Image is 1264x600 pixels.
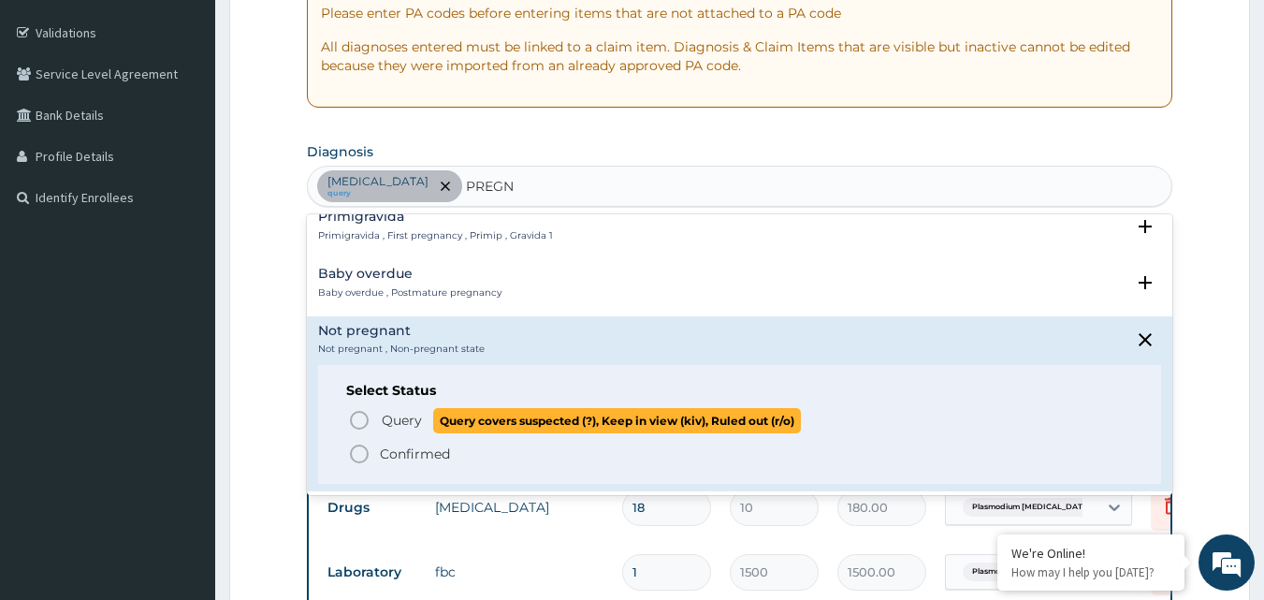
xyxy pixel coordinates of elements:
td: Drugs [318,490,426,525]
i: open select status [1134,215,1156,238]
div: Chat with us now [97,105,314,129]
h4: Primigravida [318,210,553,224]
i: close select status [1134,329,1156,351]
i: status option query [348,409,370,432]
td: [MEDICAL_DATA] [426,489,613,526]
p: Confirmed [380,445,450,463]
h4: Baby overdue [318,267,501,281]
span: Plasmodium [MEDICAL_DATA] ... [963,498,1108,517]
i: open select status [1134,271,1156,294]
p: Please enter PA codes before entering items that are not attached to a PA code [321,4,1159,22]
h4: Not pregnant [318,324,485,338]
label: Diagnosis [307,142,373,161]
td: Laboratory [318,555,426,590]
span: remove selection option [437,178,454,195]
small: query [327,189,429,198]
p: Not pregnant , Non-pregnant state [318,343,485,356]
p: Baby overdue , Postmature pregnancy [318,286,501,300]
td: fbc [426,553,613,591]
img: d_794563401_company_1708531726252_794563401 [35,94,76,140]
h6: Select Status [346,384,1134,398]
span: Query covers suspected (?), Keep in view (kiv), Ruled out (r/o) [433,408,801,433]
span: Plasmodium [MEDICAL_DATA] ... [963,563,1108,581]
p: [MEDICAL_DATA] [327,174,429,189]
div: We're Online! [1011,545,1170,562]
i: status option filled [348,443,370,465]
span: Query [382,411,422,430]
textarea: Type your message and hit 'Enter' [9,401,356,466]
span: We're online! [109,181,258,370]
p: Primigravida , First pregnancy , Primip , Gravida 1 [318,229,553,242]
div: Minimize live chat window [307,9,352,54]
p: How may I help you today? [1011,564,1170,580]
p: All diagnoses entered must be linked to a claim item. Diagnosis & Claim Items that are visible bu... [321,37,1159,75]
